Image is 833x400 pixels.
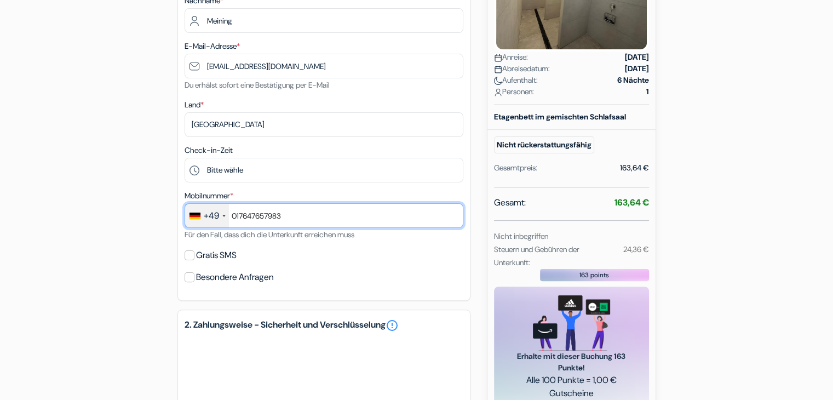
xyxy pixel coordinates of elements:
[494,231,548,241] small: Nicht inbegriffen
[185,230,354,239] small: Für den Fall, dass dich die Unterkunft erreichen muss
[185,203,463,228] input: 1512 3456789
[185,80,330,90] small: Du erhälst sofort eine Bestätigung per E-Mail
[579,270,609,280] span: 163 points
[494,63,550,75] span: Abreisedatum:
[185,41,240,52] label: E-Mail-Adresse
[185,204,229,227] div: Germany (Deutschland): +49
[494,54,502,62] img: calendar.svg
[494,112,626,122] b: Etagenbett im gemischten Schlafsaal
[185,319,463,332] h5: 2. Zahlungsweise - Sicherheit und Verschlüsselung
[494,196,526,209] span: Gesamt:
[494,52,528,63] span: Anreise:
[623,244,648,254] small: 24,36 €
[625,52,649,63] strong: [DATE]
[494,77,502,85] img: moon.svg
[494,75,538,86] span: Aufenthalt:
[185,145,233,156] label: Check-in-Zeit
[620,162,649,174] div: 163,64 €
[614,197,649,208] strong: 163,64 €
[646,86,649,98] strong: 1
[507,351,636,374] span: Erhalte mit dieser Buchung 163 Punkte!
[196,270,274,285] label: Besondere Anfragen
[494,162,537,174] div: Gesamtpreis:
[185,190,233,202] label: Mobilnummer
[185,54,463,78] input: E-Mail-Adresse eingeben
[494,65,502,73] img: calendar.svg
[185,8,463,33] input: Nachnamen eingeben
[494,244,579,267] small: Steuern und Gebühren der Unterkunft:
[617,75,649,86] strong: 6 Nächte
[494,86,534,98] span: Personen:
[204,209,219,222] div: +49
[494,88,502,96] img: user_icon.svg
[386,319,399,332] a: error_outline
[507,374,636,400] span: Alle 100 Punkte = 1,00 € Gutscheine
[625,63,649,75] strong: [DATE]
[185,99,204,111] label: Land
[533,295,610,351] img: gift_card_hero_new.png
[494,136,594,153] small: Nicht rückerstattungsfähig
[196,248,237,263] label: Gratis SMS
